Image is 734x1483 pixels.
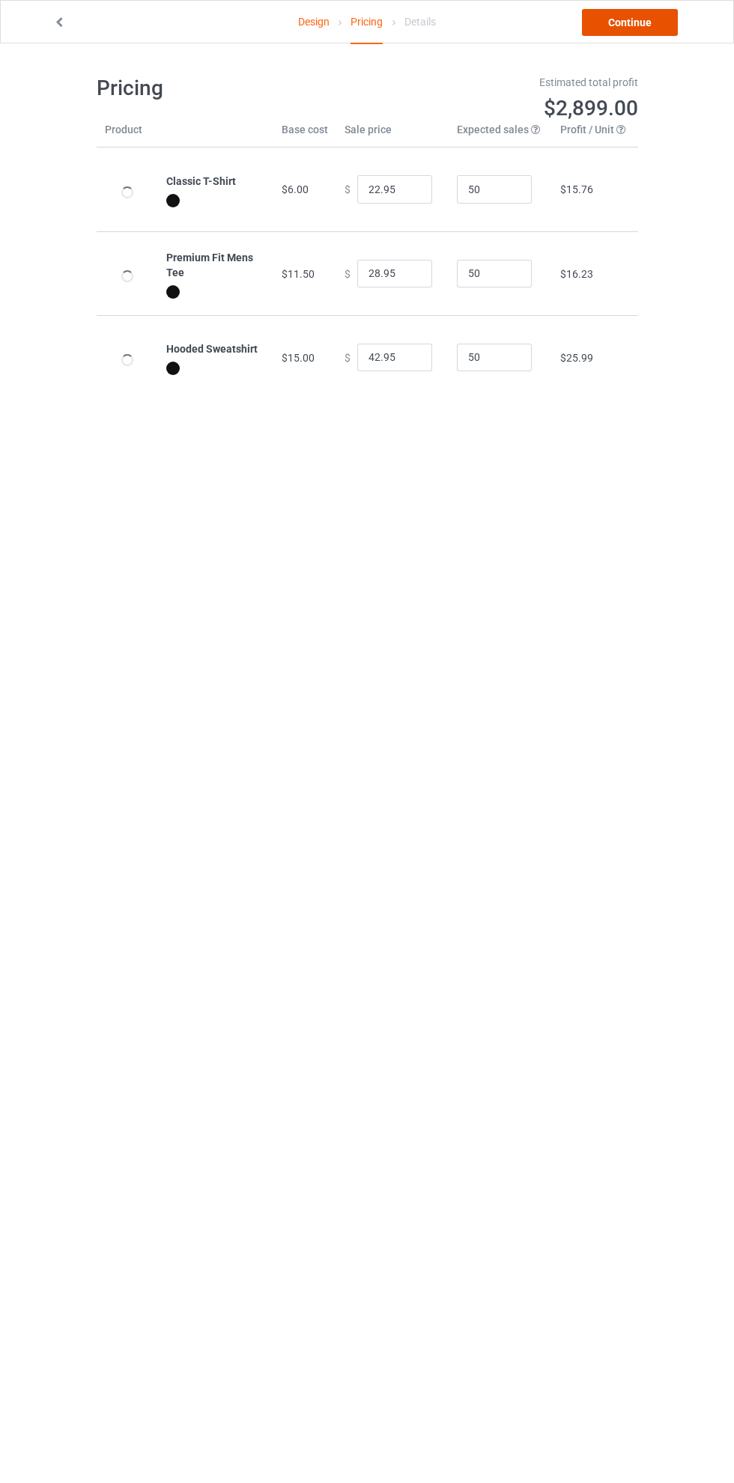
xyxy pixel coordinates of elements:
th: Product [97,122,158,147]
span: $15.00 [282,352,315,364]
span: $16.23 [560,268,593,280]
a: Design [298,1,330,43]
a: Continue [582,9,678,36]
span: $ [345,351,351,363]
span: $6.00 [282,183,309,195]
b: Hooded Sweatshirt [166,343,258,355]
span: $ [345,267,351,279]
span: $25.99 [560,352,593,364]
th: Profit / Unit [552,122,637,147]
span: $ [345,183,351,195]
span: $2,899.00 [544,96,638,121]
h1: Pricing [97,75,357,102]
div: Estimated total profit [377,75,638,90]
th: Base cost [273,122,336,147]
div: Pricing [351,1,383,44]
b: Premium Fit Mens Tee [166,252,253,278]
span: $15.76 [560,183,593,195]
div: Details [404,1,436,43]
b: Classic T-Shirt [166,175,236,187]
th: Expected sales [449,122,552,147]
th: Sale price [336,122,449,147]
span: $11.50 [282,268,315,280]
